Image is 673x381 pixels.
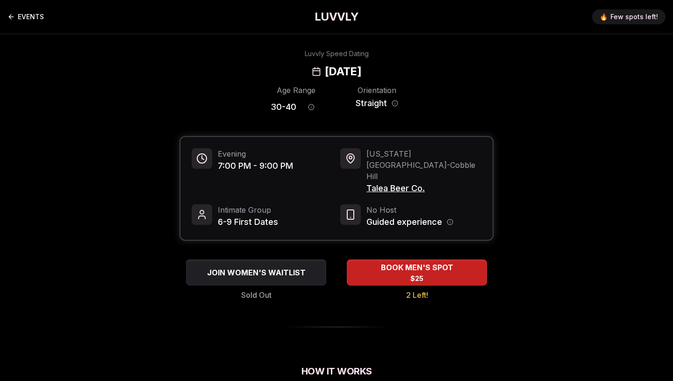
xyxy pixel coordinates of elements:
[186,259,326,286] button: JOIN WOMEN'S WAITLIST - Sold Out
[271,101,296,114] span: 30 - 40
[301,97,322,117] button: Age range information
[218,216,278,229] span: 6-9 First Dates
[366,204,453,216] span: No Host
[610,12,658,22] span: Few spots left!
[392,100,398,107] button: Orientation information
[410,274,423,283] span: $25
[366,216,442,229] span: Guided experience
[218,159,293,173] span: 7:00 PM - 9:00 PM
[347,259,487,286] button: BOOK MEN'S SPOT - 2 Left!
[406,289,428,301] span: 2 Left!
[379,262,455,273] span: BOOK MEN'S SPOT
[447,219,453,225] button: Host information
[179,365,494,378] h2: How It Works
[205,267,308,278] span: JOIN WOMEN'S WAITLIST
[271,85,322,96] div: Age Range
[356,97,387,110] span: Straight
[366,148,481,182] span: [US_STATE][GEOGRAPHIC_DATA] - Cobble Hill
[315,9,358,24] a: LUVVLY
[305,49,369,58] div: Luvvly Speed Dating
[218,148,293,159] span: Evening
[218,204,278,216] span: Intimate Group
[325,64,361,79] h2: [DATE]
[7,7,44,26] a: Back to events
[351,85,402,96] div: Orientation
[366,182,481,195] span: Talea Beer Co.
[600,12,608,22] span: 🔥
[241,289,272,301] span: Sold Out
